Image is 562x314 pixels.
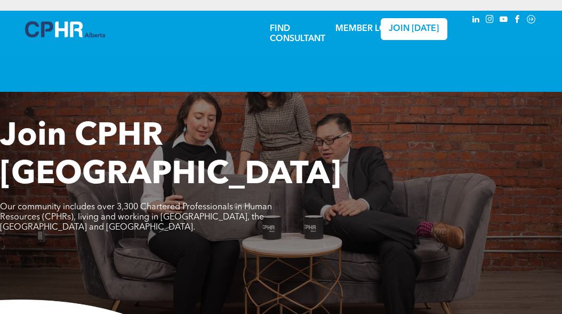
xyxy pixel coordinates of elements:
[470,13,481,28] a: linkedin
[389,24,439,34] span: JOIN [DATE]
[511,13,523,28] a: facebook
[25,21,105,37] img: A blue and white logo for cp alberta
[335,25,402,33] a: MEMBER LOGIN
[525,13,537,28] a: Social network
[497,13,509,28] a: youtube
[381,18,447,40] a: JOIN [DATE]
[484,13,495,28] a: instagram
[270,25,325,43] a: FIND CONSULTANT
